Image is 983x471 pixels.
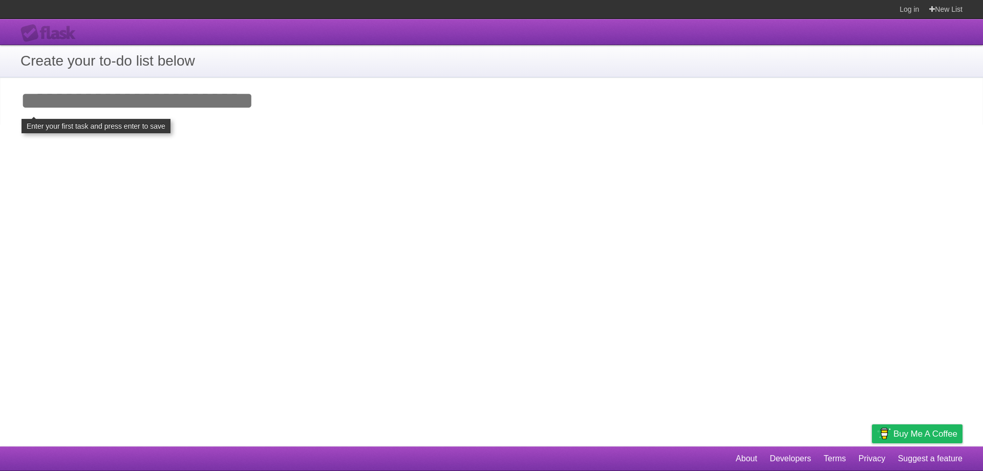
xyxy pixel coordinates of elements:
[20,50,963,72] h1: Create your to-do list below
[824,449,846,468] a: Terms
[859,449,885,468] a: Privacy
[770,449,811,468] a: Developers
[20,24,82,43] div: Flask
[736,449,757,468] a: About
[898,449,963,468] a: Suggest a feature
[877,425,891,442] img: Buy me a coffee
[893,425,957,443] span: Buy me a coffee
[872,424,963,443] a: Buy me a coffee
